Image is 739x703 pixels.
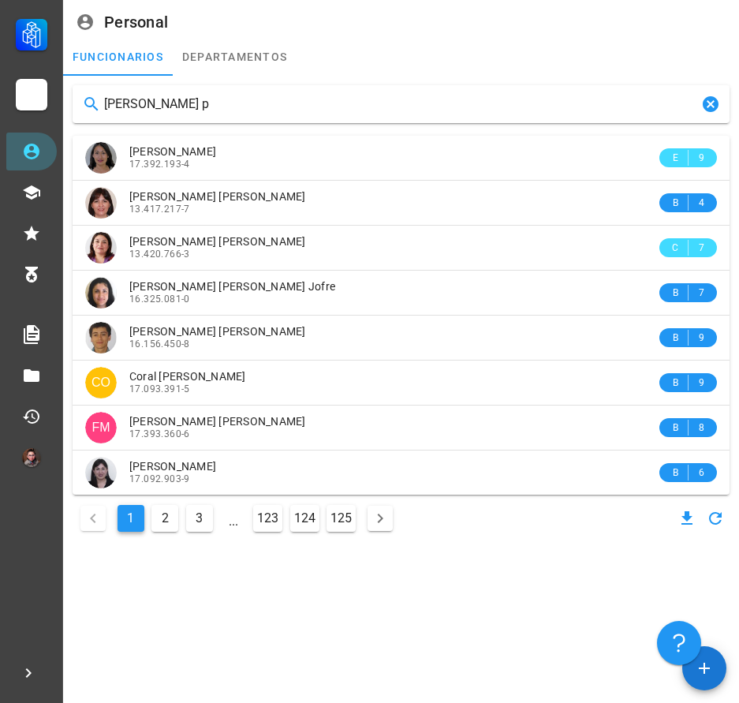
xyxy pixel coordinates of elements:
[129,473,190,484] span: 17.092.903-9
[85,322,117,353] div: avatar
[701,95,720,114] button: Clear
[368,506,393,531] button: Página siguiente
[104,13,168,31] div: Personal
[129,370,246,383] span: Coral [PERSON_NAME]
[129,415,306,428] span: [PERSON_NAME] [PERSON_NAME]
[695,375,707,391] span: 9
[669,195,681,211] span: B
[129,145,216,158] span: [PERSON_NAME]
[91,367,110,398] span: CO
[85,412,117,443] div: avatar
[129,294,190,305] span: 16.325.081-0
[85,367,117,398] div: avatar
[85,457,117,488] div: avatar
[129,235,306,248] span: [PERSON_NAME] [PERSON_NAME]
[290,505,319,532] button: Ir a la página 124
[151,505,178,532] button: Ir a la página 2
[91,412,110,443] span: FM
[669,240,681,256] span: C
[118,505,144,532] button: Página actual, página 1
[669,285,681,301] span: B
[695,150,707,166] span: 9
[327,505,356,532] button: Ir a la página 125
[129,338,190,350] span: 16.156.450-8
[221,506,246,531] span: ...
[129,249,190,260] span: 13.420.766-3
[73,501,401,536] nav: Navegación de paginación
[695,195,707,211] span: 4
[129,204,190,215] span: 13.417.217-7
[63,38,173,76] a: funcionarios
[129,383,190,395] span: 17.093.391-5
[129,280,335,293] span: [PERSON_NAME] [PERSON_NAME] Jofre
[85,142,117,174] div: avatar
[129,428,190,439] span: 17.393.360-6
[129,190,306,203] span: [PERSON_NAME] [PERSON_NAME]
[253,505,282,532] button: Ir a la página 123
[669,375,681,391] span: B
[695,420,707,436] span: 8
[695,330,707,346] span: 9
[695,285,707,301] span: 7
[186,505,213,532] button: Ir a la página 3
[85,187,117,219] div: avatar
[129,325,306,338] span: [PERSON_NAME] [PERSON_NAME]
[669,150,681,166] span: E
[85,277,117,308] div: avatar
[173,38,297,76] a: departamentos
[129,159,190,170] span: 17.392.193-4
[129,460,216,473] span: [PERSON_NAME]
[85,232,117,264] div: avatar
[695,240,707,256] span: 7
[695,465,707,481] span: 6
[22,448,41,467] div: avatar
[669,465,681,481] span: B
[104,92,698,117] input: Buscar funcionarios…
[669,420,681,436] span: B
[669,330,681,346] span: B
